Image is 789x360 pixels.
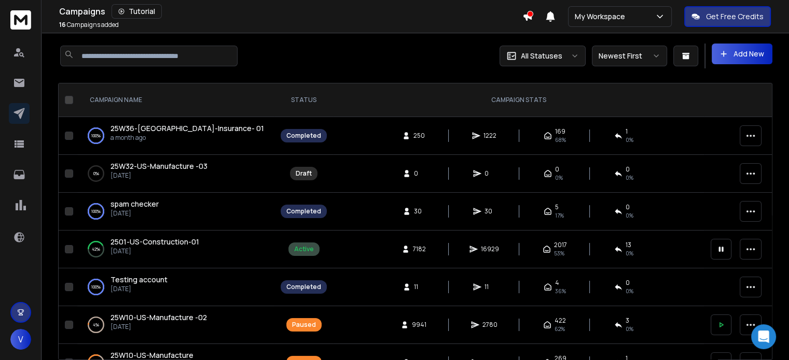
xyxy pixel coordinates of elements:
p: Get Free Credits [706,11,764,22]
th: CAMPAIGN STATS [333,83,704,117]
p: [DATE] [110,323,207,331]
p: 100 % [91,131,101,141]
span: 13 [626,241,631,249]
p: [DATE] [110,209,159,218]
span: 16929 [481,245,499,253]
div: Open Intercom Messenger [751,324,776,349]
p: 0 % [93,168,99,179]
p: a month ago [110,134,264,142]
div: Paused [292,321,316,329]
span: 0 [485,169,495,178]
span: 0% [555,174,563,182]
td: 4%25W10-US-Manufacture -02[DATE] [77,306,274,344]
p: 100 % [91,282,101,292]
span: 0 [626,279,630,287]
a: 25W36-[GEOGRAPHIC_DATA]-Insurance- 01 [110,123,264,134]
span: 0 [555,165,559,174]
p: 4 % [93,320,99,330]
span: 30 [485,207,495,215]
span: 25W36-[GEOGRAPHIC_DATA]-Insurance- 01 [110,123,264,133]
p: All Statuses [521,51,562,61]
td: 100%spam checker[DATE] [77,193,274,231]
span: 1222 [483,132,496,140]
button: Add New [712,44,772,64]
span: 0 % [626,211,633,220]
span: 11 [485,283,495,291]
span: 5 [555,203,559,211]
div: Completed [286,207,321,215]
a: 25W10-US-Manufacture -02 [110,312,207,323]
span: 16 [59,20,66,29]
span: 62 % [555,325,565,333]
span: 36 % [555,287,566,295]
span: 7182 [413,245,426,253]
a: 2501-US-Construction-01 [110,237,199,247]
button: V [10,329,31,350]
p: [DATE] [110,247,199,255]
th: CAMPAIGN NAME [77,83,274,117]
span: 25W10-US-Manufacture [110,350,193,360]
span: spam checker [110,199,159,209]
button: Tutorial [112,4,162,19]
span: 4 [555,279,559,287]
div: Completed [286,132,321,140]
span: 1 [626,127,628,136]
span: 0 [626,165,630,174]
span: 0 [626,203,630,211]
td: 100%Testing account[DATE] [77,268,274,306]
span: 9941 [412,321,426,329]
p: [DATE] [110,285,168,293]
span: 3 [626,316,629,325]
span: 0 [414,169,424,178]
div: Draft [296,169,312,178]
span: 17 % [555,211,564,220]
span: 68 % [555,136,566,144]
span: 2780 [482,321,497,329]
th: STATUS [274,83,333,117]
span: 422 [555,316,566,325]
button: Newest First [592,46,667,66]
td: 0%25W32-US-Manufacture -03[DATE] [77,155,274,193]
span: 0 % [626,287,633,295]
td: 42%2501-US-Construction-01[DATE] [77,231,274,268]
div: Campaigns [59,4,522,19]
span: 0 % [626,136,633,144]
a: 25W32-US-Manufacture -03 [110,161,207,171]
span: 0 % [626,325,633,333]
span: 169 [555,127,565,136]
p: My Workspace [575,11,629,22]
span: 0 % [626,249,633,257]
button: Get Free Credits [684,6,771,27]
div: Active [294,245,314,253]
span: 2017 [554,241,567,249]
div: Completed [286,283,321,291]
td: 100%25W36-[GEOGRAPHIC_DATA]-Insurance- 01a month ago [77,117,274,155]
a: Testing account [110,275,168,285]
p: 42 % [92,244,100,254]
span: 53 % [554,249,564,257]
a: spam checker [110,199,159,209]
p: Campaigns added [59,21,119,29]
span: 11 [414,283,424,291]
span: 0% [626,174,633,182]
span: 250 [413,132,425,140]
p: [DATE] [110,171,207,180]
p: 100 % [91,206,101,217]
span: 30 [414,207,424,215]
span: 25W32-US-Manufacture -03 [110,161,207,171]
